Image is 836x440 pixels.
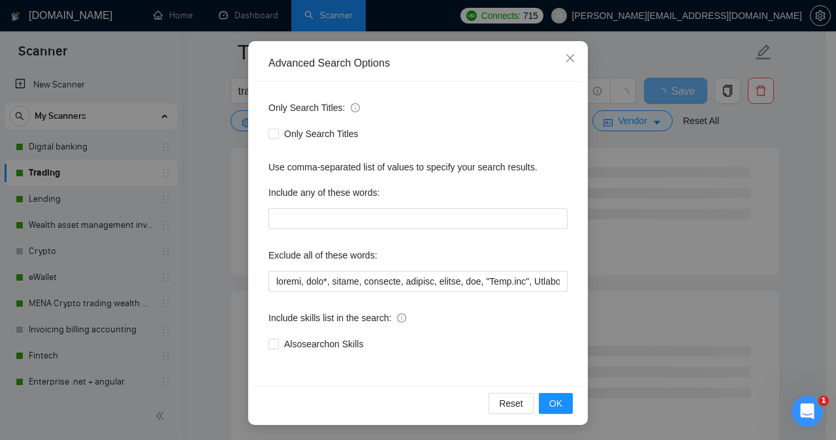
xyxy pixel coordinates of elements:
[268,101,360,115] span: Only Search Titles:
[268,311,406,325] span: Include skills list in the search:
[268,182,379,203] label: Include any of these words:
[489,393,534,414] button: Reset
[279,337,368,351] span: Also search on Skills
[549,396,562,411] span: OK
[818,396,829,406] span: 1
[499,396,523,411] span: Reset
[268,245,378,266] label: Exclude all of these words:
[351,103,360,112] span: info-circle
[792,396,823,427] iframe: Intercom live chat
[553,41,588,76] button: Close
[268,56,568,71] div: Advanced Search Options
[539,393,573,414] button: OK
[268,160,568,174] div: Use comma-separated list of values to specify your search results.
[397,313,406,322] span: info-circle
[565,53,575,63] span: close
[279,127,364,141] span: Only Search Titles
